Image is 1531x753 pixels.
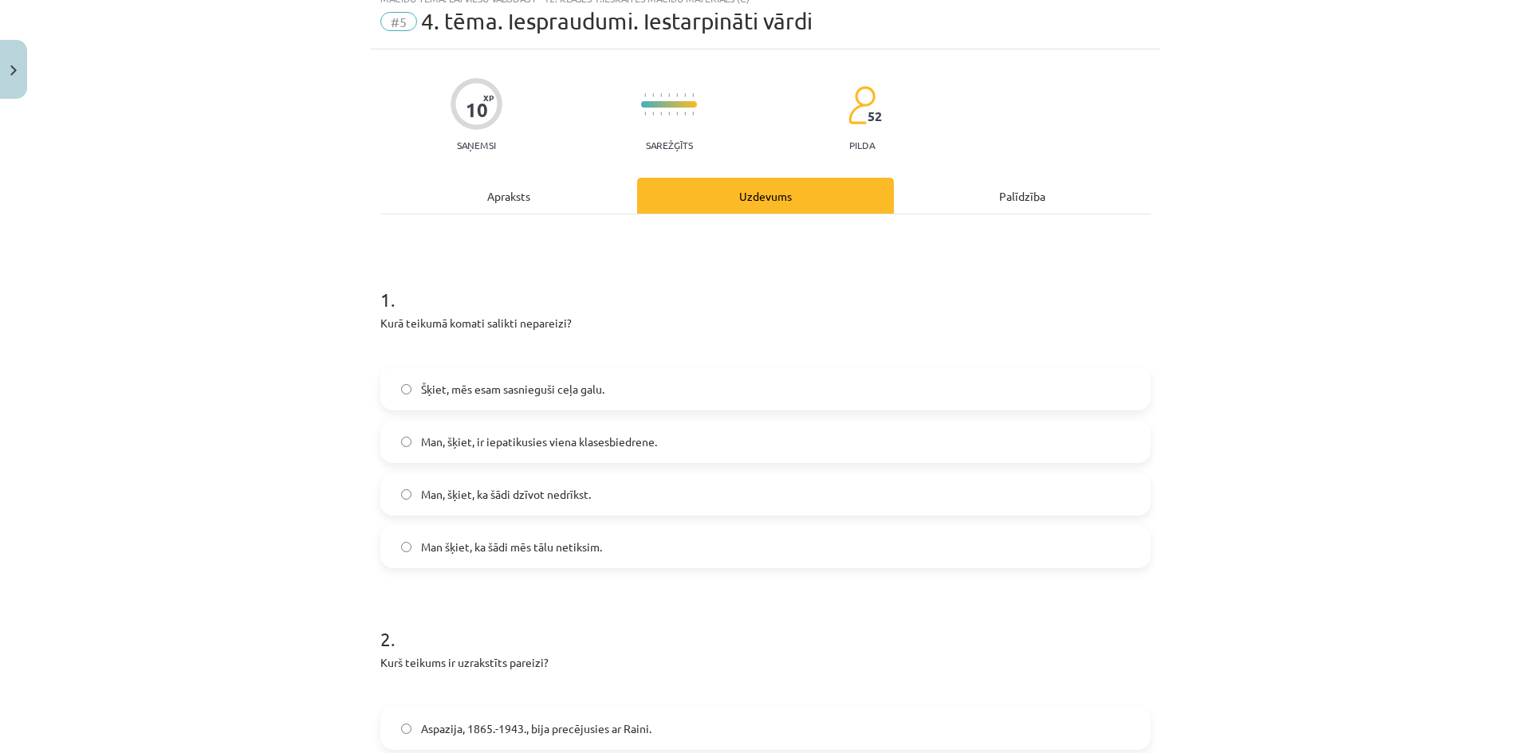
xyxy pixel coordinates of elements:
[380,654,1151,671] p: Kurš teikums ir uzrakstīts pareizi?
[380,12,417,31] span: #5
[668,93,670,97] img: icon-short-line-57e1e144782c952c97e751825c79c345078a6d821885a25fce030b3d8c18986b.svg
[894,178,1151,214] div: Palīdzība
[483,93,494,102] span: XP
[401,384,411,394] input: Šķiet, mēs esam sasnieguši ceļa galu.
[652,112,654,116] img: icon-short-line-57e1e144782c952c97e751825c79c345078a6d821885a25fce030b3d8c18986b.svg
[692,93,694,97] img: icon-short-line-57e1e144782c952c97e751825c79c345078a6d821885a25fce030b3d8c18986b.svg
[644,93,646,97] img: icon-short-line-57e1e144782c952c97e751825c79c345078a6d821885a25fce030b3d8c18986b.svg
[466,99,488,121] div: 10
[380,261,1151,310] h1: 1 .
[646,139,693,151] p: Sarežģīts
[668,112,670,116] img: icon-short-line-57e1e144782c952c97e751825c79c345078a6d821885a25fce030b3d8c18986b.svg
[676,112,678,116] img: icon-short-line-57e1e144782c952c97e751825c79c345078a6d821885a25fce030b3d8c18986b.svg
[868,109,882,124] span: 52
[421,539,602,555] span: Man šķiet, ka šādi mēs tālu netiksim.
[692,112,694,116] img: icon-short-line-57e1e144782c952c97e751825c79c345078a6d821885a25fce030b3d8c18986b.svg
[684,112,686,116] img: icon-short-line-57e1e144782c952c97e751825c79c345078a6d821885a25fce030b3d8c18986b.svg
[660,93,662,97] img: icon-short-line-57e1e144782c952c97e751825c79c345078a6d821885a25fce030b3d8c18986b.svg
[380,178,637,214] div: Apraksts
[421,8,813,34] span: 4. tēma. Iespraudumi. Iestarpināti vārdi
[644,112,646,116] img: icon-short-line-57e1e144782c952c97e751825c79c345078a6d821885a25fce030b3d8c18986b.svg
[380,600,1151,649] h1: 2 .
[451,139,502,151] p: Saņemsi
[380,315,1151,331] p: Kurā teikumā komati salikti nepareizi?
[660,112,662,116] img: icon-short-line-57e1e144782c952c97e751825c79c345078a6d821885a25fce030b3d8c18986b.svg
[652,93,654,97] img: icon-short-line-57e1e144782c952c97e751825c79c345078a6d821885a25fce030b3d8c18986b.svg
[421,433,657,450] span: Man, šķiet, ir iepatikusies viena klasesbiedrene.
[421,381,604,398] span: Šķiet, mēs esam sasnieguši ceļa galu.
[401,724,411,734] input: Aspazija, 1865.-1943., bija precējusies ar Raini.
[637,178,894,214] div: Uzdevums
[684,93,686,97] img: icon-short-line-57e1e144782c952c97e751825c79c345078a6d821885a25fce030b3d8c18986b.svg
[848,85,876,125] img: students-c634bb4e5e11cddfef0936a35e636f08e4e9abd3cc4e673bd6f9a4125e45ecb1.svg
[401,542,411,552] input: Man šķiet, ka šādi mēs tālu netiksim.
[421,486,591,503] span: Man, šķiet, ka šādi dzīvot nedrīkst.
[849,139,875,151] p: pilda
[676,93,678,97] img: icon-short-line-57e1e144782c952c97e751825c79c345078a6d821885a25fce030b3d8c18986b.svg
[401,437,411,447] input: Man, šķiet, ir iepatikusies viena klasesbiedrene.
[10,65,17,76] img: icon-close-lesson-0947bae3869378f0d4975bcd49f059093ad1ed9edebbc8119c70593378902aed.svg
[401,489,411,500] input: Man, šķiet, ka šādi dzīvot nedrīkst.
[421,720,651,737] span: Aspazija, 1865.-1943., bija precējusies ar Raini.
